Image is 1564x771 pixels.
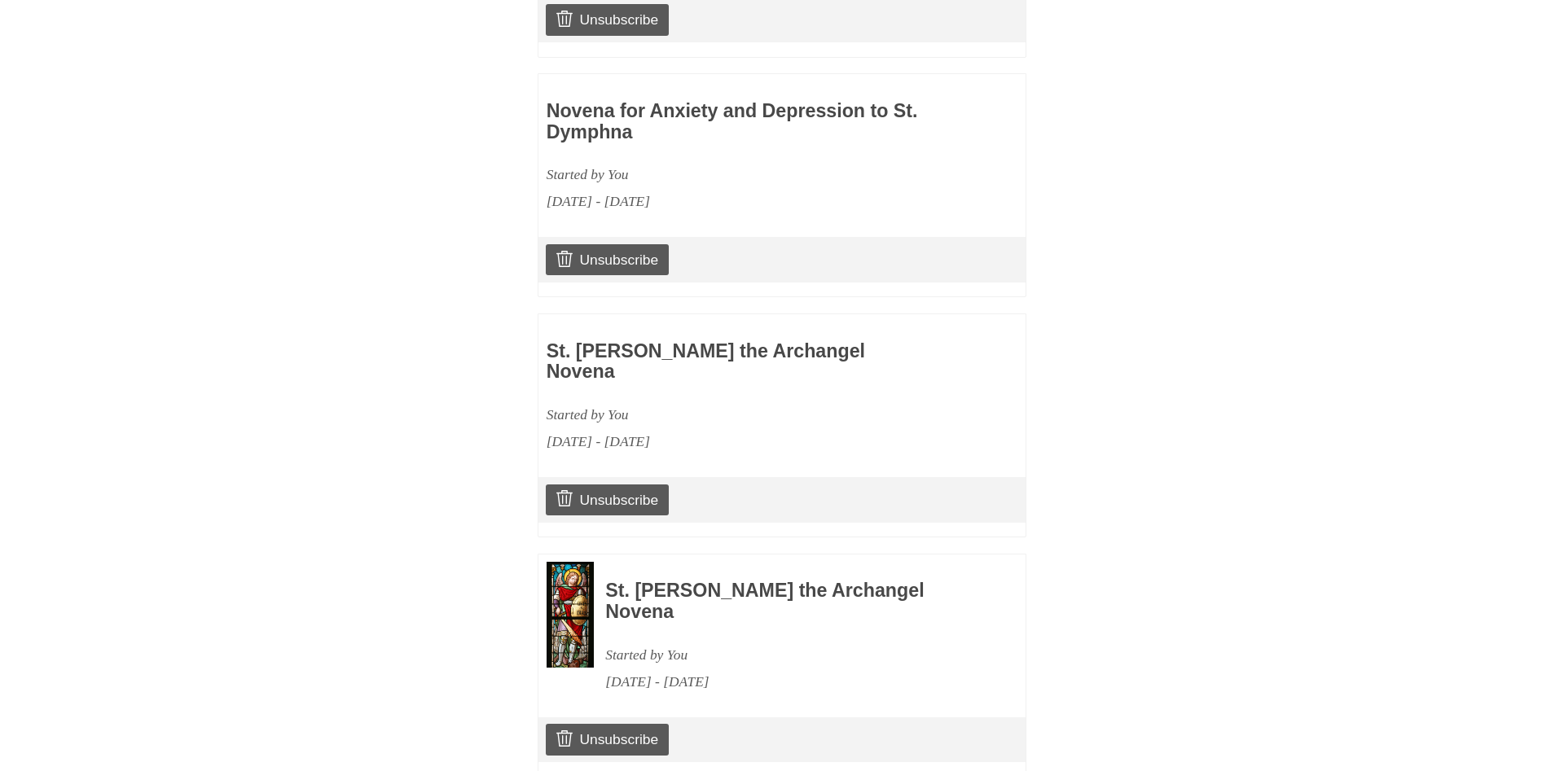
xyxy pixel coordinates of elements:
a: Unsubscribe [546,4,669,35]
div: [DATE] - [DATE] [547,188,923,215]
img: Novena image [547,562,594,668]
a: Unsubscribe [546,244,669,275]
a: Unsubscribe [546,484,669,515]
div: Started by You [547,161,923,188]
h3: Novena for Anxiety and Depression to St. Dymphna [547,101,923,142]
a: Unsubscribe [546,724,669,755]
div: [DATE] - [DATE] [547,428,923,455]
h3: St. [PERSON_NAME] the Archangel Novena [605,580,982,622]
div: Started by You [605,642,982,668]
div: Started by You [547,401,923,428]
div: [DATE] - [DATE] [605,668,982,695]
h3: St. [PERSON_NAME] the Archangel Novena [547,341,923,383]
